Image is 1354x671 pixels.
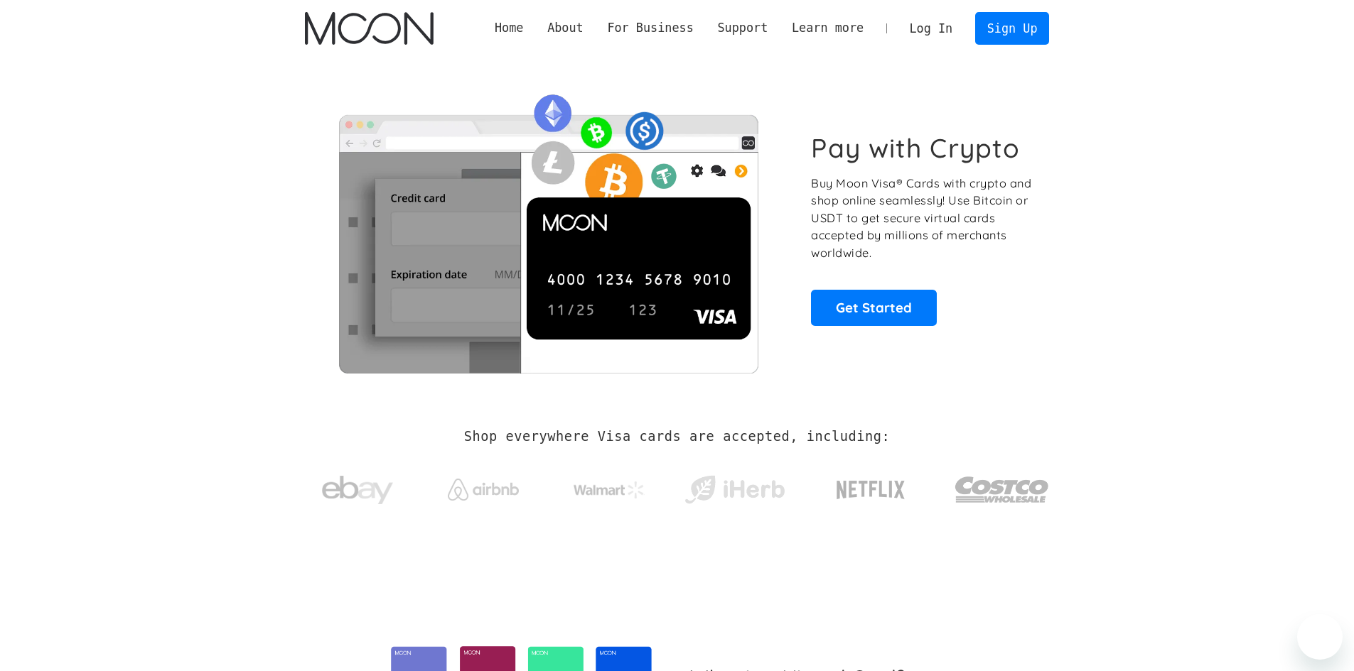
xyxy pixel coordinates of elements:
img: Walmart [574,481,645,498]
a: Get Started [811,290,937,325]
img: Moon Cards let you spend your crypto anywhere Visa is accepted. [305,84,792,373]
div: Learn more [792,19,864,37]
img: Moon Logo [305,12,434,45]
img: Netflix [835,472,906,508]
div: For Business [596,19,706,37]
div: For Business [607,19,693,37]
a: Log In [898,13,965,44]
img: Costco [955,463,1050,516]
p: Buy Moon Visa® Cards with crypto and shop online seamlessly! Use Bitcoin or USDT to get secure vi... [811,175,1033,262]
div: About [547,19,584,37]
a: ebay [305,454,411,520]
a: Home [483,19,535,37]
div: About [535,19,595,37]
h1: Pay with Crypto [811,132,1020,164]
a: Netflix [807,458,935,515]
iframe: Button to launch messaging window [1297,614,1343,660]
a: Costco [955,449,1050,523]
img: ebay [322,468,393,513]
a: Airbnb [430,464,536,508]
img: iHerb [682,471,788,508]
h2: Shop everywhere Visa cards are accepted, including: [464,429,890,444]
a: home [305,12,434,45]
a: Sign Up [975,12,1049,44]
a: Walmart [556,467,662,506]
div: Support [717,19,768,37]
div: Learn more [780,19,876,37]
div: Support [706,19,780,37]
a: iHerb [682,457,788,515]
img: Airbnb [448,479,519,501]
